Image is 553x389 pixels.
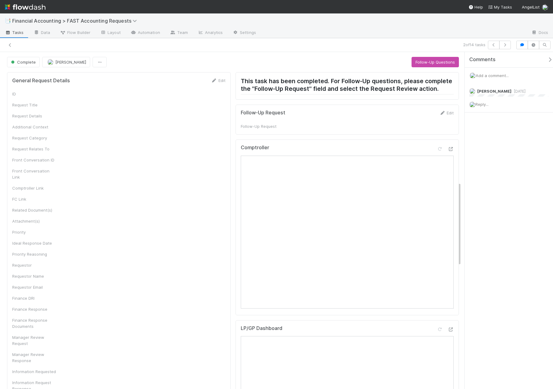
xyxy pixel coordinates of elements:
[463,42,485,48] span: 2 of 14 tasks
[12,185,58,191] div: Comptroller Link
[469,57,496,63] span: Comments
[10,60,36,65] span: Complete
[412,57,459,67] button: Follow-Up Questions
[5,18,11,23] span: 📑
[12,334,58,346] div: Manager Review Request
[12,295,58,301] div: Finance DRI
[12,113,58,119] div: Request Details
[12,240,58,246] div: Ideal Response Date
[228,28,261,38] a: Settings
[95,28,126,38] a: Layout
[12,207,58,213] div: Related Document(s)
[12,273,58,279] div: Requestor Name
[5,2,46,12] img: logo-inverted-e16ddd16eac7371096b0.svg
[12,306,58,312] div: Finance Response
[468,4,483,10] div: Help
[12,146,58,152] div: Request Relates To
[12,135,58,141] div: Request Category
[522,5,540,9] span: AngelList
[241,145,269,151] h5: Comptroller
[12,168,58,180] div: Front Conversation Link
[7,57,40,67] button: Complete
[439,110,454,115] a: Edit
[211,78,225,83] a: Edit
[241,77,454,94] h2: This task has been completed. For Follow-Up questions, please complete the "Follow-Up Request" fi...
[29,28,55,38] a: Data
[511,89,526,94] span: [DATE]
[12,91,58,97] div: ID
[12,262,58,268] div: Requestor
[12,196,58,202] div: FC Link
[241,123,287,129] div: Follow-Up Request
[60,29,90,35] span: Flow Builder
[12,102,58,108] div: Request Title
[475,102,489,107] span: Reply...
[12,351,58,364] div: Manager Review Response
[469,88,475,94] img: avatar_c0d2ec3f-77e2-40ea-8107-ee7bdb5edede.png
[470,72,476,79] img: avatar_c0d2ec3f-77e2-40ea-8107-ee7bdb5edede.png
[12,124,58,130] div: Additional Context
[5,29,24,35] span: Tasks
[469,102,475,108] img: avatar_c0d2ec3f-77e2-40ea-8107-ee7bdb5edede.png
[55,28,95,38] a: Flow Builder
[241,325,282,332] h5: LP/GP Dashboard
[488,4,512,10] a: My Tasks
[12,317,58,329] div: Finance Response Documents
[241,110,285,116] h5: Follow-Up Request
[47,59,53,65] img: avatar_030f5503-c087-43c2-95d1-dd8963b2926c.png
[542,4,548,10] img: avatar_c0d2ec3f-77e2-40ea-8107-ee7bdb5edede.png
[12,369,58,375] div: Information Requested
[477,89,511,94] span: [PERSON_NAME]
[12,157,58,163] div: Front Conversation ID
[12,251,58,257] div: Priority Reasoning
[476,73,509,78] span: Add a comment...
[526,28,553,38] a: Docs
[165,28,193,38] a: Team
[42,57,90,67] button: [PERSON_NAME]
[488,5,512,9] span: My Tasks
[12,284,58,290] div: Requestor Email
[193,28,228,38] a: Analytics
[126,28,165,38] a: Automation
[12,18,140,24] span: Financial Accounting > FAST Accounting Requests
[12,229,58,235] div: Priority
[12,78,70,84] h5: General Request Details
[12,218,58,224] div: Attachment(s)
[55,60,86,65] span: [PERSON_NAME]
